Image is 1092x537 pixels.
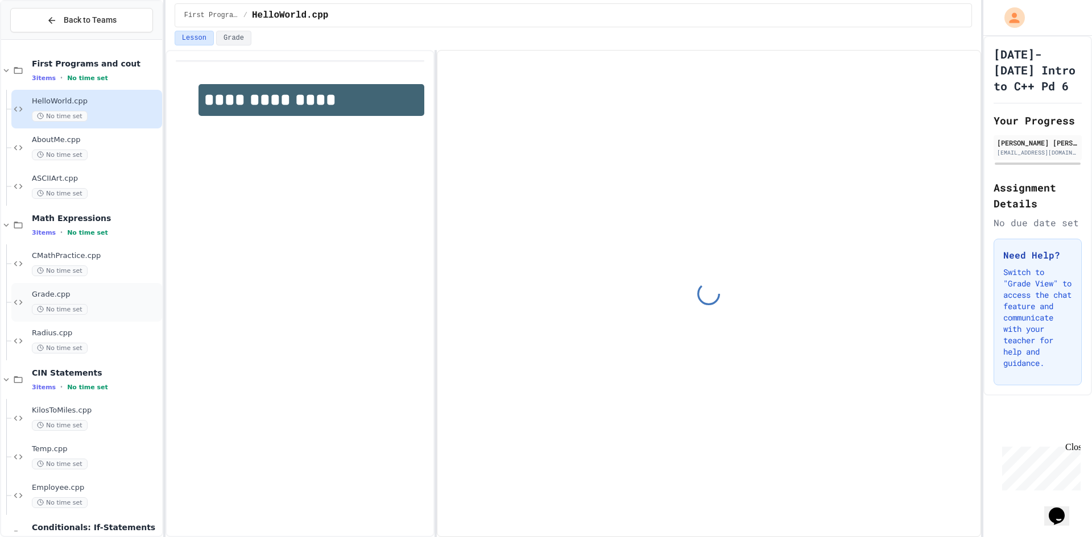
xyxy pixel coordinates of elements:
span: No time set [32,111,88,122]
span: No time set [32,343,88,353]
div: Chat with us now!Close [5,5,78,72]
span: No time set [32,459,88,469]
h1: [DATE]-[DATE] Intro to C++ Pd 6 [994,46,1082,94]
span: 3 items [32,74,56,82]
h2: Assignment Details [994,180,1082,211]
button: Grade [216,31,251,45]
span: No time set [32,149,88,160]
span: No time set [32,188,88,199]
span: CMathPractice.cpp [32,251,160,261]
span: HelloWorld.cpp [32,97,160,106]
span: Grade.cpp [32,290,160,299]
span: 3 items [32,229,56,236]
span: • [60,228,63,237]
span: Temp.cpp [32,444,160,454]
span: Back to Teams [64,14,117,26]
span: • [60,382,63,392]
p: Switch to "Grade View" to access the chat feature and communicate with your teacher for help and ... [1003,267,1072,369]
div: No due date set [994,216,1082,230]
iframe: chat widget [1044,492,1081,526]
span: Employee.cpp [32,483,160,493]
span: No time set [32,265,88,276]
span: • [60,73,63,82]
h2: Your Progress [994,113,1082,128]
span: Math Expressions [32,213,160,223]
span: Radius.cpp [32,328,160,338]
span: No time set [67,384,108,391]
div: My Account [992,5,1028,31]
h3: Need Help? [1003,248,1072,262]
span: No time set [67,229,108,236]
span: No time set [32,304,88,315]
div: [PERSON_NAME] [PERSON_NAME] [997,138,1078,148]
span: First Programs and cout [184,11,239,20]
span: No time set [67,74,108,82]
span: No time set [32,420,88,431]
button: Back to Teams [10,8,153,32]
span: HelloWorld.cpp [252,9,328,22]
span: ASCIIArt.cpp [32,174,160,184]
span: 3 items [32,384,56,391]
span: CIN Statements [32,368,160,378]
div: [EMAIL_ADDRESS][DOMAIN_NAME] [997,148,1078,157]
span: First Programs and cout [32,59,160,69]
span: AboutMe.cpp [32,135,160,145]
button: Lesson [175,31,214,45]
iframe: chat widget [998,442,1081,490]
span: / [243,11,247,20]
span: Conditionals: If-Statements [32,522,160,532]
span: No time set [32,497,88,508]
span: KilosToMiles.cpp [32,406,160,415]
